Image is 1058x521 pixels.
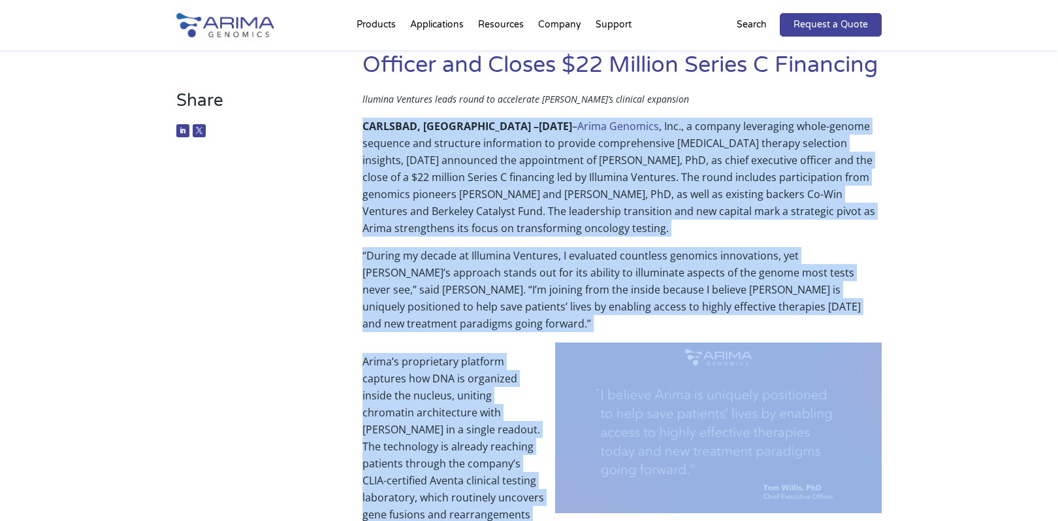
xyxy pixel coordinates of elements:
[362,119,539,133] b: CARLSBAD, [GEOGRAPHIC_DATA] –
[362,247,882,343] p: “During my decade at Illumina Ventures, I evaluated countless genomics innovations, yet [PERSON_N...
[362,118,882,247] p: – , Inc., a company leveraging whole-genome sequence and structure information to provide compreh...
[539,119,572,133] b: [DATE]
[577,119,659,133] a: Arima Genomics
[176,13,274,37] img: Arima-Genomics-logo
[737,16,767,33] p: Search
[362,93,689,105] span: llumina Ventures leads round to accelerate [PERSON_NAME]’s clinical expansion
[176,90,323,121] h3: Share
[555,343,882,513] img: Tom Wilis CEO Quote
[780,13,882,37] a: Request a Quote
